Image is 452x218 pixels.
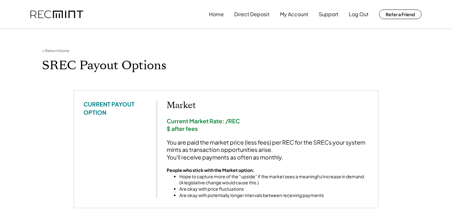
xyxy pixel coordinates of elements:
[167,139,369,161] div: You are paid the market price (less fees) per REC for the SRECs your system mints as transaction ...
[319,8,338,21] button: Support
[280,8,308,21] button: My Account
[179,174,369,186] li: Hope to capture more of the “upside” if the market sees a meaningful increase in demand. (A legis...
[30,10,83,18] img: recmint-logotype%403x.png
[167,117,369,132] div: Current Market Rate: /REC $ after fees
[349,8,369,21] button: Log Out
[42,48,69,53] div: < Return Home
[167,100,369,111] h2: Market
[179,192,369,199] li: Are okay with potentially longer intervals between receiving payments
[167,167,254,173] strong: People who stick with the Market option:
[379,10,422,19] button: Refer a Friend
[234,8,269,21] button: Direct Deposit
[42,58,410,73] h1: SREC Payout Options
[179,186,369,192] li: Are okay with price fluctuations
[209,8,224,21] button: Home
[83,100,147,116] div: CURRENT PAYOUT OPTION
